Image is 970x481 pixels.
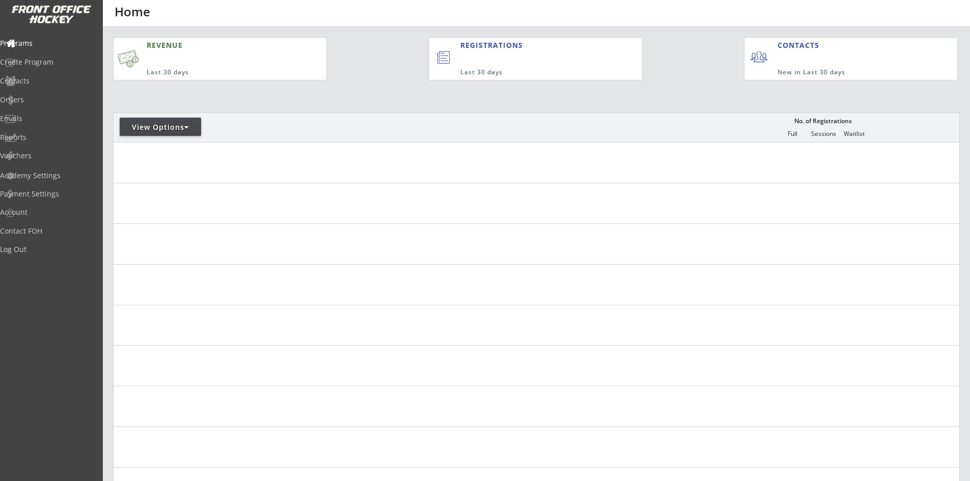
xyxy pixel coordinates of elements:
[808,130,839,137] div: Sessions
[147,68,277,77] div: Last 30 days
[791,118,854,125] div: No. of Registrations
[460,40,595,50] div: REGISTRATIONS
[120,122,201,132] div: View Options
[839,130,869,137] div: Waitlist
[147,40,277,50] div: REVENUE
[460,68,600,77] div: Last 30 days
[778,68,910,77] div: New in Last 30 days
[778,40,824,50] div: CONTACTS
[777,130,808,137] div: Full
